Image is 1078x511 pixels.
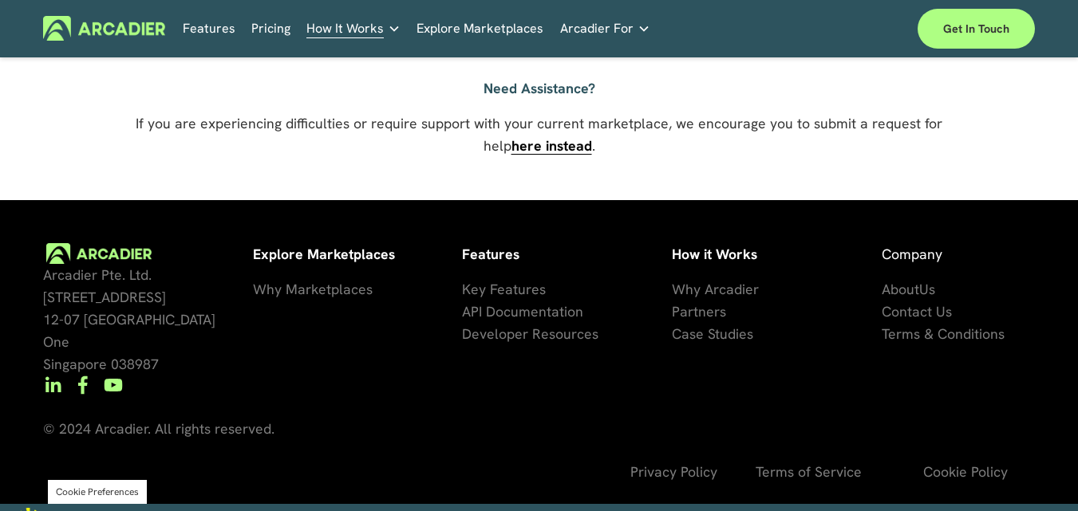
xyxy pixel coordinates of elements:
[882,324,1005,343] span: Terms & Conditions
[923,462,1008,481] span: Cookie Policy
[484,79,595,97] strong: Need Assistance?
[630,462,717,481] span: Privacy Policy
[253,278,373,301] a: Why Marketplaces
[689,323,753,345] a: se Studies
[680,301,726,323] a: artners
[183,16,235,41] a: Features
[672,278,759,301] a: Why Arcadier
[43,419,274,438] span: © 2024 Arcadier. All rights reserved.
[882,302,952,320] span: Contact Us
[43,16,165,41] img: Arcadier
[882,301,952,323] a: Contact Us
[680,302,726,320] span: artners
[672,245,757,263] strong: How it Works
[919,280,935,298] span: Us
[48,480,147,504] section: Manage previously selected cookie options
[86,112,992,157] p: If you are experiencing difficulties or require support with your current marketplace, we encoura...
[923,461,1008,483] a: Cookie Policy
[672,301,680,323] a: P
[253,280,373,298] span: Why Marketplaces
[253,245,395,263] strong: Explore Marketplaces
[417,16,543,41] a: Explore Marketplaces
[462,324,598,343] span: Developer Resources
[306,16,401,41] a: folder dropdown
[882,280,919,298] span: About
[560,16,650,41] a: folder dropdown
[73,375,93,395] a: Facebook
[462,278,546,301] a: Key Features
[462,302,583,320] span: API Documentation
[672,323,689,345] a: Ca
[511,136,592,155] a: here instead
[462,301,583,323] a: API Documentation
[882,323,1005,345] a: Terms & Conditions
[882,245,942,263] span: Company
[998,434,1078,511] iframe: Chat Widget
[306,18,384,40] span: How It Works
[756,461,862,483] a: Terms of Service
[672,280,759,298] span: Why Arcadier
[882,278,919,301] a: About
[918,9,1035,49] a: Get in touch
[462,245,519,263] strong: Features
[672,302,680,320] span: P
[56,485,139,498] button: Cookie Preferences
[672,324,689,343] span: Ca
[104,375,123,395] a: YouTube
[630,461,717,483] a: Privacy Policy
[43,375,62,395] a: LinkedIn
[251,16,290,41] a: Pricing
[560,18,634,40] span: Arcadier For
[462,323,598,345] a: Developer Resources
[756,462,862,481] span: Terms of Service
[43,265,219,373] span: Arcadier Pte. Ltd. [STREET_ADDRESS] 12-07 [GEOGRAPHIC_DATA] One Singapore 038987
[462,280,546,298] span: Key Features
[689,324,753,343] span: se Studies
